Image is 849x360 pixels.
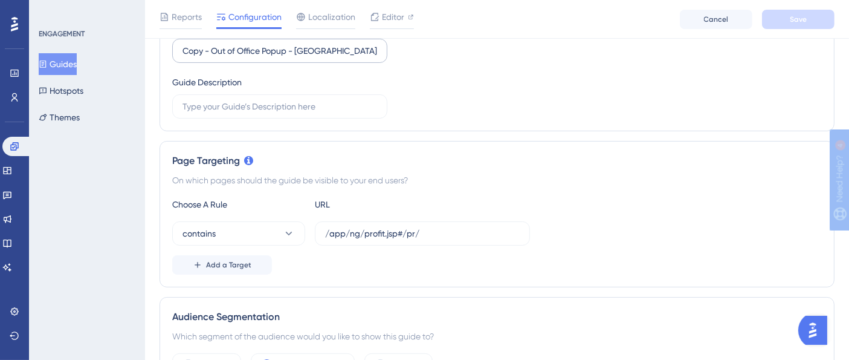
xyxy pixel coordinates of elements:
input: yourwebsite.com/path [325,227,520,240]
input: Type your Guide’s Description here [182,100,377,113]
div: Choose A Rule [172,197,305,212]
button: Save [762,10,834,29]
div: URL [315,197,448,212]
button: Cancel [680,10,752,29]
iframe: UserGuiding AI Assistant Launcher [798,312,834,349]
span: Need Help? [28,3,76,18]
div: Audience Segmentation [172,310,822,324]
div: Which segment of the audience would you like to show this guide to? [172,329,822,344]
span: contains [182,226,216,241]
span: Save [790,15,807,24]
span: Configuration [228,10,282,24]
button: contains [172,221,305,246]
button: Guides [39,53,77,75]
span: Add a Target [206,260,251,270]
span: Cancel [704,15,729,24]
div: On which pages should the guide be visible to your end users? [172,173,822,188]
div: Guide Description [172,75,242,90]
input: Type your Guide’s Name here [182,44,377,57]
div: Page Targeting [172,154,822,168]
div: ENGAGEMENT [39,29,85,39]
button: Hotspots [39,80,83,102]
div: 4 [84,6,88,16]
span: Reports [172,10,202,24]
span: Editor [382,10,404,24]
span: Localization [308,10,355,24]
button: Add a Target [172,255,272,275]
button: Themes [39,106,80,128]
